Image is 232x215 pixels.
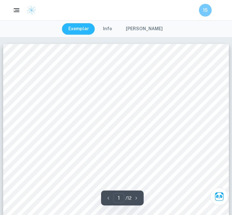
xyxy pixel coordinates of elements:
h6: 15 [202,7,209,14]
button: Ask Clai [210,188,228,205]
button: Info [97,23,118,35]
img: Clastify logo [27,5,36,15]
p: / 12 [126,195,132,202]
button: 15 [199,4,212,17]
button: [PERSON_NAME] [119,23,169,35]
a: Clastify logo [23,5,36,15]
button: Exemplar [62,23,95,35]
